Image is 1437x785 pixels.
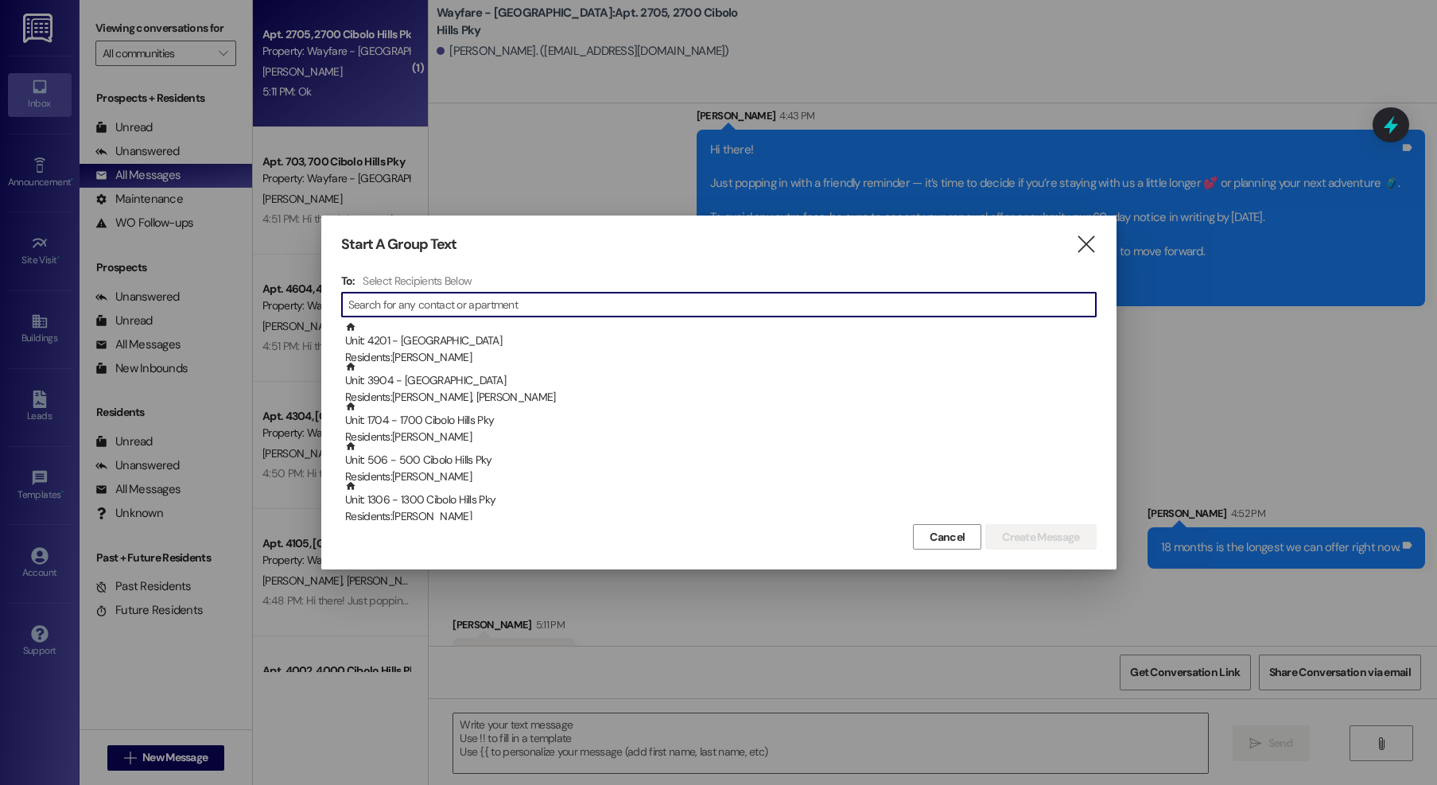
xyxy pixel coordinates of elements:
[345,429,1097,445] div: Residents: [PERSON_NAME]
[345,508,1097,525] div: Residents: [PERSON_NAME]
[913,524,981,550] button: Cancel
[363,274,472,288] h4: Select Recipients Below
[345,401,1097,446] div: Unit: 1704 - 1700 Cibolo Hills Pky
[345,389,1097,406] div: Residents: [PERSON_NAME], [PERSON_NAME]
[985,524,1096,550] button: Create Message
[341,401,1097,441] div: Unit: 1704 - 1700 Cibolo Hills PkyResidents:[PERSON_NAME]
[1075,236,1097,253] i: 
[345,441,1097,486] div: Unit: 506 - 500 Cibolo Hills Pky
[341,361,1097,401] div: Unit: 3904 - [GEOGRAPHIC_DATA]Residents:[PERSON_NAME], [PERSON_NAME]
[341,441,1097,480] div: Unit: 506 - 500 Cibolo Hills PkyResidents:[PERSON_NAME]
[345,361,1097,406] div: Unit: 3904 - [GEOGRAPHIC_DATA]
[345,480,1097,526] div: Unit: 1306 - 1300 Cibolo Hills Pky
[341,321,1097,361] div: Unit: 4201 - [GEOGRAPHIC_DATA]Residents:[PERSON_NAME]
[345,468,1097,485] div: Residents: [PERSON_NAME]
[930,529,965,546] span: Cancel
[341,235,457,254] h3: Start A Group Text
[345,321,1097,367] div: Unit: 4201 - [GEOGRAPHIC_DATA]
[1002,529,1079,546] span: Create Message
[341,480,1097,520] div: Unit: 1306 - 1300 Cibolo Hills PkyResidents:[PERSON_NAME]
[341,274,355,288] h3: To:
[345,349,1097,366] div: Residents: [PERSON_NAME]
[348,293,1096,316] input: Search for any contact or apartment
